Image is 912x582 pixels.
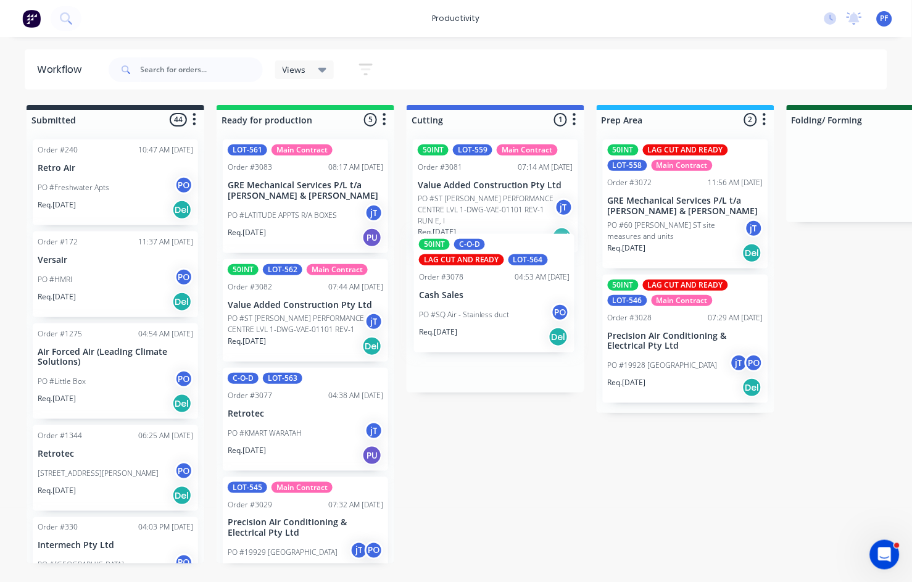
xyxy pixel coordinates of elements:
[283,63,306,76] span: Views
[37,62,88,77] div: Workflow
[22,9,41,28] img: Factory
[870,540,900,570] iframe: Intercom live chat
[881,13,889,24] span: PF
[141,57,263,82] input: Search for orders...
[426,9,486,28] div: productivity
